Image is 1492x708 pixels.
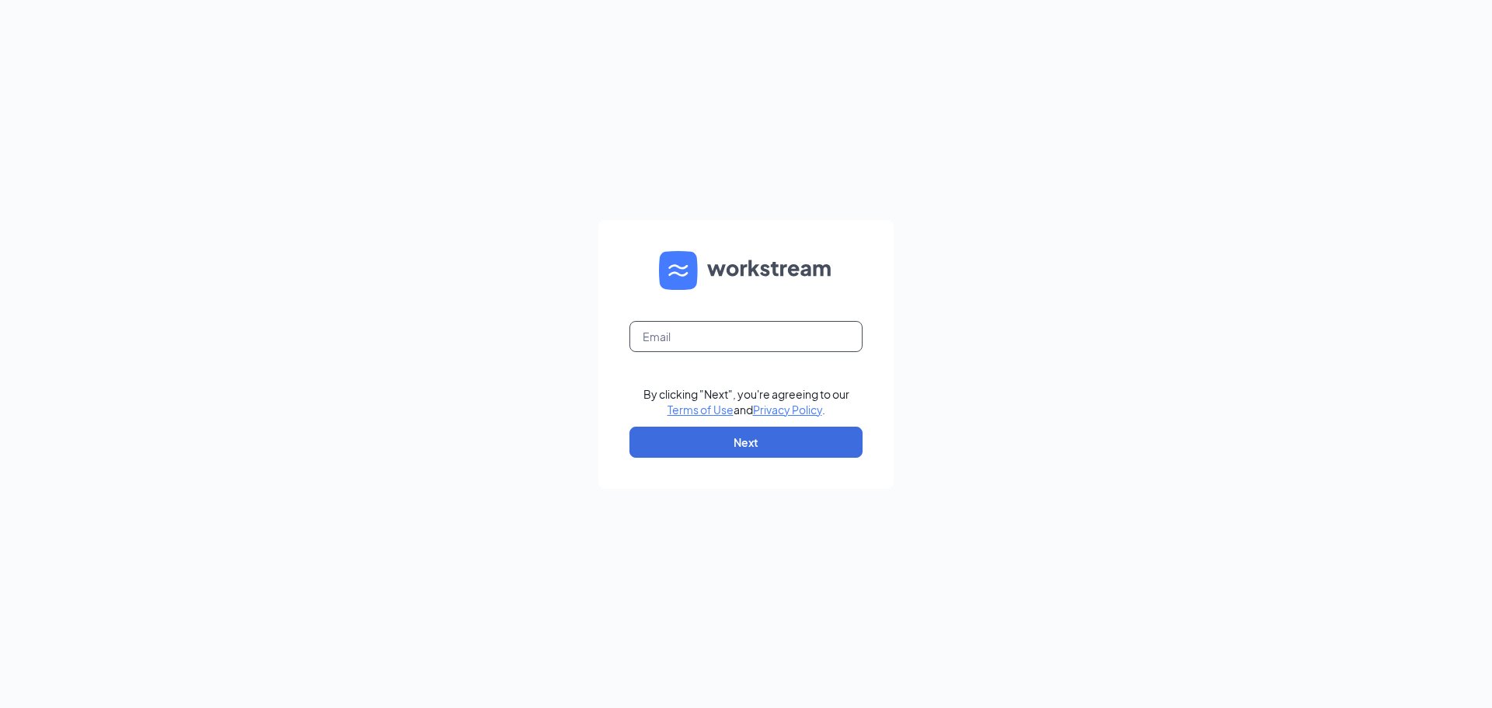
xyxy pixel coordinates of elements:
[659,251,833,290] img: WS logo and Workstream text
[753,403,822,417] a: Privacy Policy
[643,386,849,417] div: By clicking "Next", you're agreeing to our and .
[668,403,734,417] a: Terms of Use
[629,427,863,458] button: Next
[629,321,863,352] input: Email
